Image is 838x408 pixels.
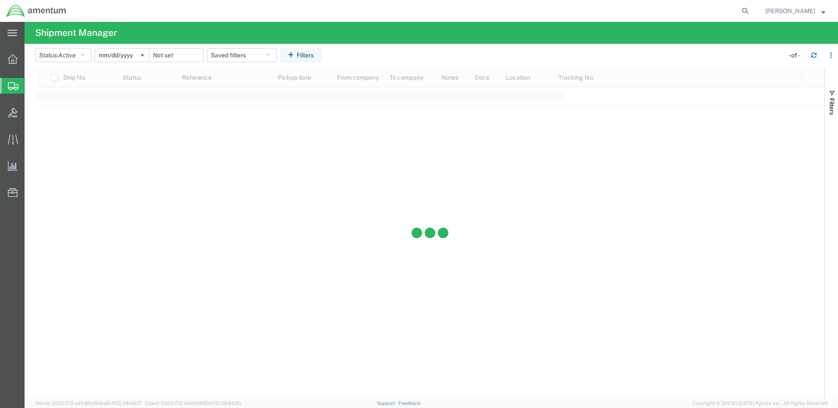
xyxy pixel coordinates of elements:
input: Not set [149,49,203,62]
a: Feedback [398,401,421,406]
button: Status:Active [35,48,92,62]
span: Brandon Moore [765,6,815,16]
input: Not set [95,49,149,62]
span: Server: 2025.17.0-a2fc8bd50ba [35,401,142,406]
div: - of - [788,51,804,60]
a: Support [377,401,399,406]
h4: Shipment Manager [35,22,117,44]
span: Client: 2025.17.0-5dd568f [146,401,241,406]
button: [PERSON_NAME] [765,6,826,16]
span: [DATE] 08:44:20 [204,401,241,406]
span: [DATE] 08:48:17 [106,401,142,406]
button: Filters [280,48,322,62]
span: Copyright © [DATE]-[DATE] Agistix Inc., All Rights Reserved [692,400,827,407]
button: Saved filters [207,48,277,62]
span: Active [58,52,76,59]
span: Filters [828,98,835,115]
img: logo [6,4,67,18]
